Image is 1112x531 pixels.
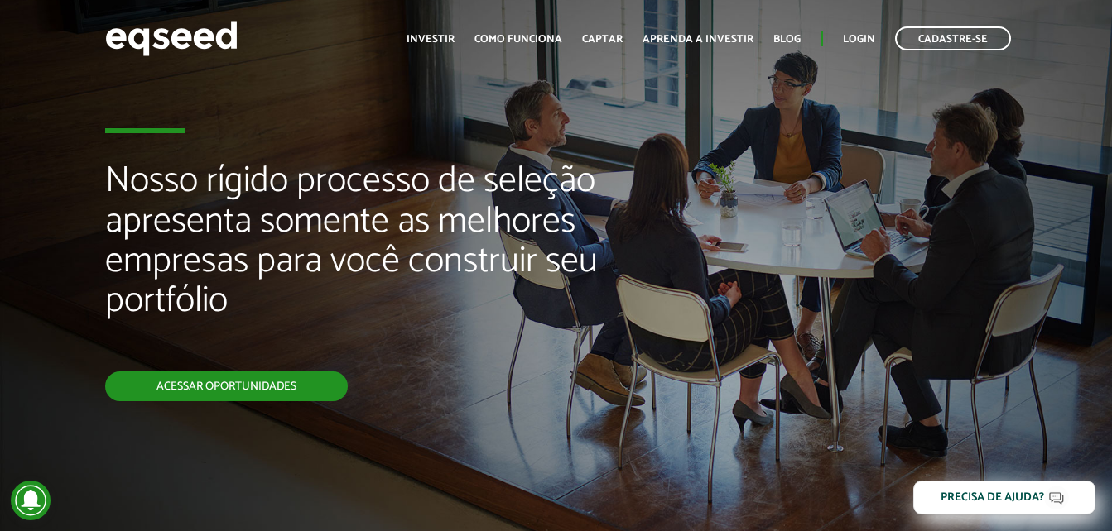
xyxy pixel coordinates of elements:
a: Aprenda a investir [643,34,753,45]
a: Acessar oportunidades [105,371,348,401]
h2: Nosso rígido processo de seleção apresenta somente as melhores empresas para você construir seu p... [105,161,637,371]
a: Como funciona [474,34,562,45]
a: Login [843,34,875,45]
a: Investir [407,34,455,45]
a: Captar [582,34,623,45]
a: Cadastre-se [895,26,1011,50]
a: Blog [773,34,801,45]
img: EqSeed [105,17,238,60]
